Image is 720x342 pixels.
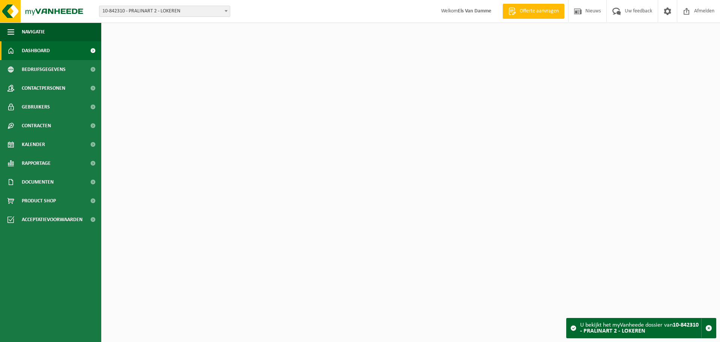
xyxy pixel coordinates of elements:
strong: Els Van Damme [458,8,491,14]
a: Offerte aanvragen [502,4,564,19]
span: 10-842310 - PRALINART 2 - LOKEREN [99,6,230,17]
div: U bekijkt het myVanheede dossier van [580,318,701,338]
span: Rapportage [22,154,51,173]
span: Gebruikers [22,98,50,116]
strong: 10-842310 - PRALINART 2 - LOKEREN [580,322,699,334]
span: Kalender [22,135,45,154]
span: Navigatie [22,23,45,41]
span: Bedrijfsgegevens [22,60,66,79]
span: Contracten [22,116,51,135]
span: Offerte aanvragen [518,8,561,15]
span: Product Shop [22,191,56,210]
span: Documenten [22,173,54,191]
span: Acceptatievoorwaarden [22,210,82,229]
span: Contactpersonen [22,79,65,98]
iframe: chat widget [4,325,125,342]
span: Dashboard [22,41,50,60]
